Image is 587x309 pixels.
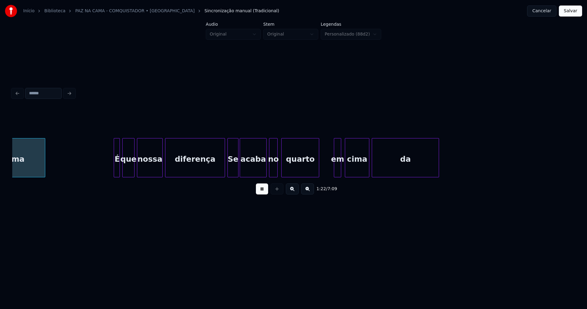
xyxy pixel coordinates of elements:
span: 1:22 [316,186,326,192]
nav: breadcrumb [23,8,279,14]
button: Salvar [559,6,582,17]
span: Sincronização manual (Tradicional) [205,8,279,14]
label: Stem [263,22,318,26]
label: Áudio [206,22,261,26]
a: Início [23,8,35,14]
a: PAZ NA CAMA - COMQUISTADOR • [GEOGRAPHIC_DATA] [75,8,195,14]
button: Cancelar [527,6,556,17]
div: / [316,186,331,192]
label: Legendas [321,22,381,26]
a: Biblioteca [44,8,65,14]
img: youka [5,5,17,17]
span: 7:09 [327,186,337,192]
